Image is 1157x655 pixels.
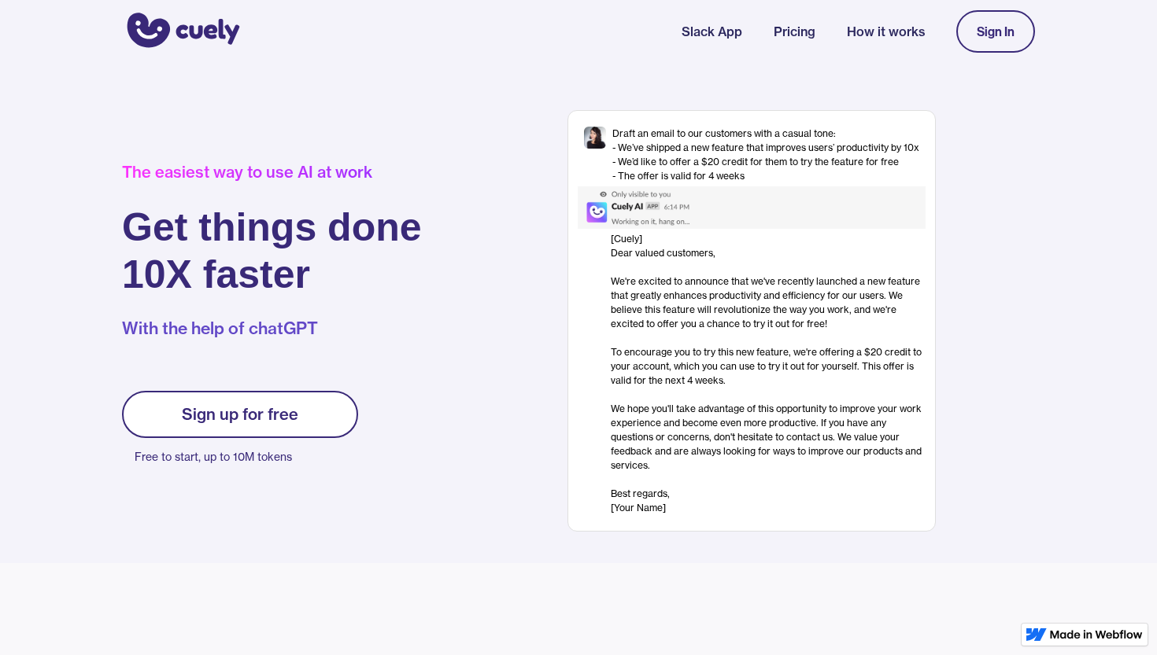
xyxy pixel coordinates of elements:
[977,24,1015,39] div: Sign In
[682,22,742,41] a: Slack App
[612,127,919,183] div: Draft an email to our customers with a casual tone: - We’ve shipped a new feature that improves u...
[182,405,298,424] div: Sign up for free
[122,2,240,61] a: home
[122,317,422,340] p: With the help of chatGPT
[122,163,422,182] div: The easiest way to use AI at work
[847,22,925,41] a: How it works
[122,391,358,438] a: Sign up for free
[956,10,1035,53] a: Sign In
[774,22,815,41] a: Pricing
[122,204,422,298] h1: Get things done 10X faster
[611,232,926,515] div: [Cuely] Dear valued customers, ‍ We're excited to announce that we've recently launched a new fea...
[135,446,358,468] p: Free to start, up to 10M tokens
[1050,630,1143,639] img: Made in Webflow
